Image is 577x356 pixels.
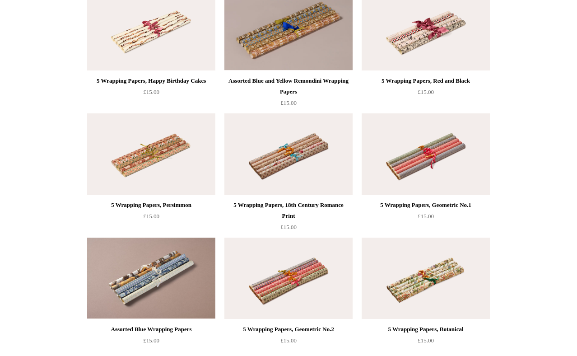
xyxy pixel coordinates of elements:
div: Assorted Blue Wrapping Papers [89,324,213,335]
a: 5 Wrapping Papers, Geometric No.2 5 Wrapping Papers, Geometric No.2 [224,238,353,319]
a: Assorted Blue and Yellow Remondini Wrapping Papers £15.00 [224,75,353,112]
span: £15.00 [418,213,434,220]
div: 5 Wrapping Papers, Happy Birthday Cakes [89,75,213,86]
a: 5 Wrapping Papers, Botanical 5 Wrapping Papers, Botanical [362,238,490,319]
img: 5 Wrapping Papers, Geometric No.1 [362,113,490,195]
a: 5 Wrapping Papers, Persimmon 5 Wrapping Papers, Persimmon [87,113,215,195]
img: 5 Wrapping Papers, 18th Century Romance Print [224,113,353,195]
span: £15.00 [280,337,297,344]
span: £15.00 [418,89,434,95]
div: 5 Wrapping Papers, Botanical [364,324,488,335]
div: Assorted Blue and Yellow Remondini Wrapping Papers [227,75,350,97]
a: 5 Wrapping Papers, 18th Century Romance Print £15.00 [224,200,353,237]
div: 5 Wrapping Papers, 18th Century Romance Print [227,200,350,221]
span: £15.00 [280,224,297,230]
span: £15.00 [143,337,159,344]
span: £15.00 [143,89,159,95]
span: £15.00 [418,337,434,344]
a: 5 Wrapping Papers, Persimmon £15.00 [87,200,215,237]
img: Assorted Blue Wrapping Papers [87,238,215,319]
a: 5 Wrapping Papers, Happy Birthday Cakes £15.00 [87,75,215,112]
a: 5 Wrapping Papers, Geometric No.1 5 Wrapping Papers, Geometric No.1 [362,113,490,195]
img: 5 Wrapping Papers, Persimmon [87,113,215,195]
div: 5 Wrapping Papers, Persimmon [89,200,213,211]
a: Assorted Blue Wrapping Papers Assorted Blue Wrapping Papers [87,238,215,319]
div: 5 Wrapping Papers, Geometric No.2 [227,324,350,335]
img: 5 Wrapping Papers, Botanical [362,238,490,319]
a: 5 Wrapping Papers, Red and Black £15.00 [362,75,490,112]
div: 5 Wrapping Papers, Geometric No.1 [364,200,488,211]
a: 5 Wrapping Papers, 18th Century Romance Print 5 Wrapping Papers, 18th Century Romance Print [224,113,353,195]
div: 5 Wrapping Papers, Red and Black [364,75,488,86]
span: £15.00 [143,213,159,220]
a: 5 Wrapping Papers, Geometric No.1 £15.00 [362,200,490,237]
span: £15.00 [280,99,297,106]
img: 5 Wrapping Papers, Geometric No.2 [224,238,353,319]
